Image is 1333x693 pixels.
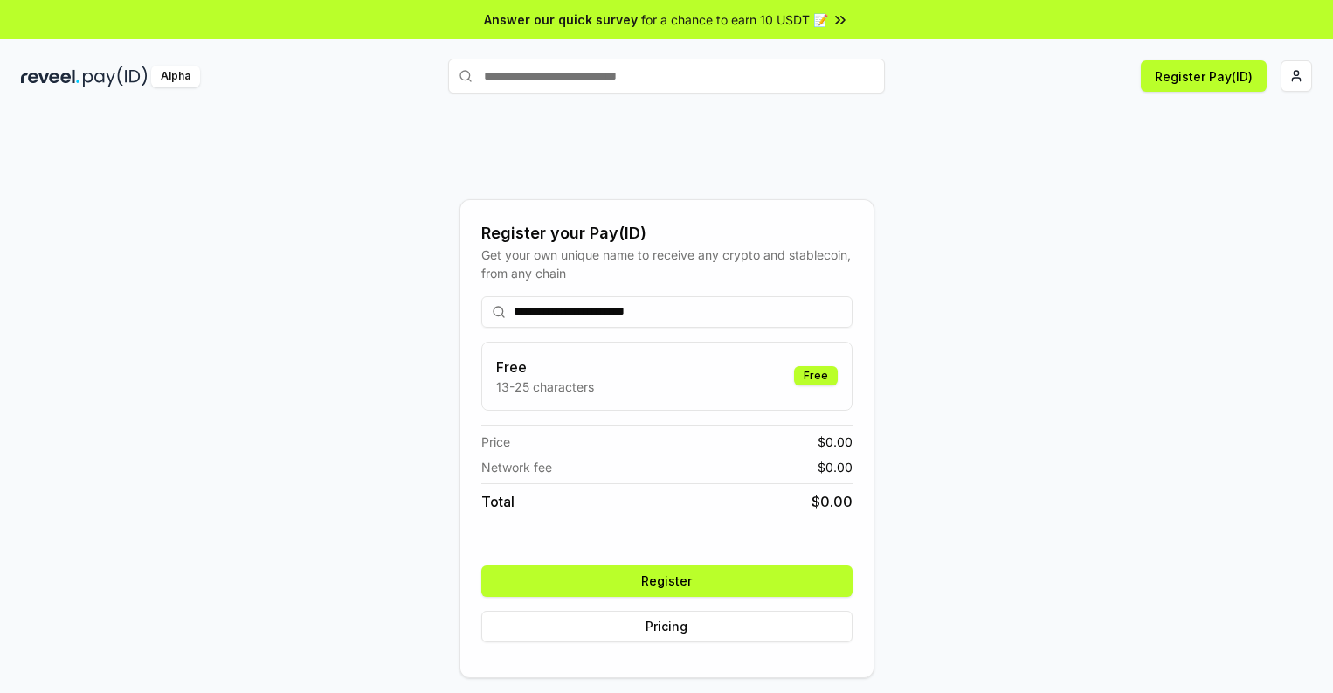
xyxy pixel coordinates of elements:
[83,66,148,87] img: pay_id
[496,378,594,396] p: 13-25 characters
[1141,60,1267,92] button: Register Pay(ID)
[794,366,838,385] div: Free
[481,611,853,642] button: Pricing
[151,66,200,87] div: Alpha
[481,246,853,282] div: Get your own unique name to receive any crypto and stablecoin, from any chain
[481,221,853,246] div: Register your Pay(ID)
[818,433,853,451] span: $ 0.00
[818,458,853,476] span: $ 0.00
[481,433,510,451] span: Price
[21,66,79,87] img: reveel_dark
[812,491,853,512] span: $ 0.00
[496,357,594,378] h3: Free
[481,458,552,476] span: Network fee
[481,491,515,512] span: Total
[481,565,853,597] button: Register
[641,10,828,29] span: for a chance to earn 10 USDT 📝
[484,10,638,29] span: Answer our quick survey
